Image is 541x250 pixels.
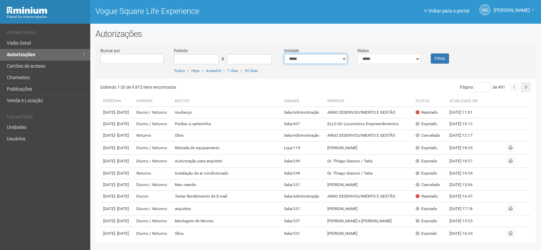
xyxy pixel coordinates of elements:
[281,155,325,168] td: Sala/249
[325,179,413,191] td: [PERSON_NAME]
[100,141,134,155] td: [DATE]
[134,202,172,215] td: Diurno / Noturno
[325,202,413,215] td: [PERSON_NAME]
[7,30,85,38] li: Operacional
[100,82,316,92] div: Exibindo 1-20 de 9.815 itens encontrados
[281,130,325,141] td: Sala/Administração
[172,227,281,240] td: Obra
[447,141,484,155] td: [DATE] 18:25
[100,48,120,54] label: Buscar por
[227,68,238,73] a: 7 dias
[224,68,225,73] span: |
[188,68,189,73] span: |
[416,158,437,164] div: Expirado
[115,182,129,187] span: - [DATE]
[447,107,484,118] td: [DATE] 11:01
[134,168,172,179] td: Noturno
[416,121,437,127] div: Expirado
[172,141,281,155] td: Retirada de equipamento.
[134,107,172,118] td: Diurno / Noturno
[281,202,325,215] td: Sala/331
[281,107,325,118] td: Sala/Administração
[172,107,281,118] td: mudança
[325,107,413,118] td: ARGO DESENVOLVIMENTO E GESTÃO
[447,191,484,202] td: [DATE] 16:47
[325,141,413,155] td: [PERSON_NAME]
[325,96,413,107] th: Empresa
[100,155,134,168] td: [DATE]
[134,179,172,191] td: Diurno / Noturno
[416,133,440,138] div: Cancelado
[325,155,413,168] td: Dr. Thiago Giaconi / Tatia
[115,121,129,126] span: - [DATE]
[174,68,185,73] a: Todos
[416,218,437,224] div: Expirado
[447,118,484,130] td: [DATE] 10:12
[172,202,281,215] td: arquiteta
[447,130,484,141] td: [DATE] 12:17
[7,7,47,14] img: Minium
[115,110,129,115] span: - [DATE]
[134,215,172,227] td: Diurno / Noturno
[281,179,325,191] td: Sala/331
[325,168,413,179] td: Dr. Thiago Giaconi / Tatia
[172,191,281,202] td: Testar Recebimento de E-mail
[281,96,325,107] th: Unidade
[447,96,484,107] th: Atualizado em
[284,48,299,54] label: Unidade
[115,206,129,211] span: - [DATE]
[100,130,134,141] td: [DATE]
[241,68,242,73] span: |
[172,96,281,107] th: Motivo
[281,141,325,155] td: Loja/119
[447,179,484,191] td: [DATE] 15:06
[100,96,134,107] th: Período
[7,14,85,20] div: Painel do Administrador
[494,8,534,14] a: [PERSON_NAME]
[325,215,413,227] td: [PERSON_NAME] e [PERSON_NAME]
[206,68,221,73] a: Amanhã
[134,155,172,168] td: Diurno / Noturno
[172,168,281,179] td: Instalação de ar condicionado
[134,227,172,240] td: Diurno / Noturno
[325,227,413,240] td: [PERSON_NAME]
[416,110,438,115] div: Rejeitado
[115,171,129,176] span: - [DATE]
[325,118,413,130] td: ELLO OU Locomotive Empreendimentos
[281,118,325,130] td: Sala/407
[174,48,188,54] label: Período
[100,179,134,191] td: [DATE]
[100,227,134,240] td: [DATE]
[281,215,325,227] td: Sala/337
[424,8,469,14] a: Voltar para o portal
[416,206,437,212] div: Expirado
[134,191,172,202] td: Diurno
[134,118,172,130] td: Diurno / Noturno
[191,68,199,73] a: Hoje
[244,68,258,73] a: 30 dias
[416,171,437,176] div: Expirado
[134,96,172,107] th: Horário
[447,215,484,227] td: [DATE] 13:23
[447,202,484,215] td: [DATE] 17:18
[134,130,172,141] td: Noturno
[447,168,484,179] td: [DATE] 19:34
[95,7,311,16] h1: Vogue Square Life Experience
[479,4,490,15] a: NS
[172,118,281,130] td: Perdeu a carteirinha
[100,191,134,202] td: [DATE]
[281,168,325,179] td: Sala/249
[7,115,85,122] li: Cadastros
[100,107,134,118] td: [DATE]
[172,215,281,227] td: Montagem de Movies
[494,1,530,13] span: Nicolle Silva
[115,231,129,236] span: - [DATE]
[134,141,172,155] td: Diurno / Noturno
[115,194,129,199] span: - [DATE]
[100,215,134,227] td: [DATE]
[416,194,438,199] div: Rejeitado
[115,145,129,150] span: - [DATE]
[357,48,369,54] label: Status
[202,68,203,73] span: |
[95,29,536,39] h2: Autorizações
